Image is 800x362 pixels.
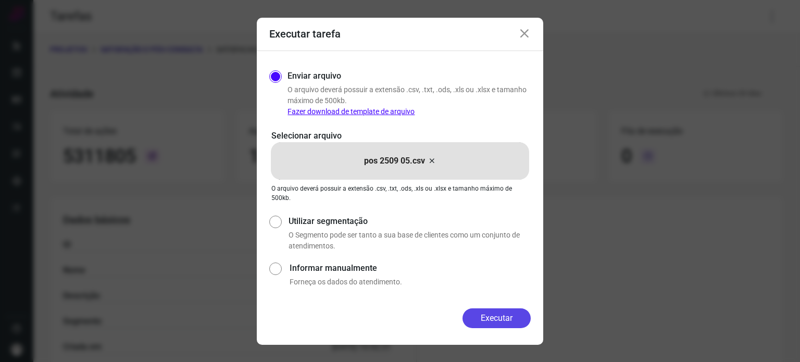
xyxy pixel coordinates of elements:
p: O arquivo deverá possuir a extensão .csv, .txt, .ods, .xls ou .xlsx e tamanho máximo de 500kb. [271,184,529,203]
p: Forneça os dados do atendimento. [290,277,531,288]
p: pos 2509 05.csv [364,155,425,167]
a: Fazer download de template de arquivo [287,107,415,116]
label: Utilizar segmentação [289,215,531,228]
p: O Segmento pode ser tanto a sua base de clientes como um conjunto de atendimentos. [289,230,531,252]
p: Selecionar arquivo [271,130,529,142]
label: Informar manualmente [290,262,531,274]
h3: Executar tarefa [269,28,341,40]
label: Enviar arquivo [287,70,341,82]
p: O arquivo deverá possuir a extensão .csv, .txt, .ods, .xls ou .xlsx e tamanho máximo de 500kb. [287,84,531,117]
button: Executar [463,308,531,328]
